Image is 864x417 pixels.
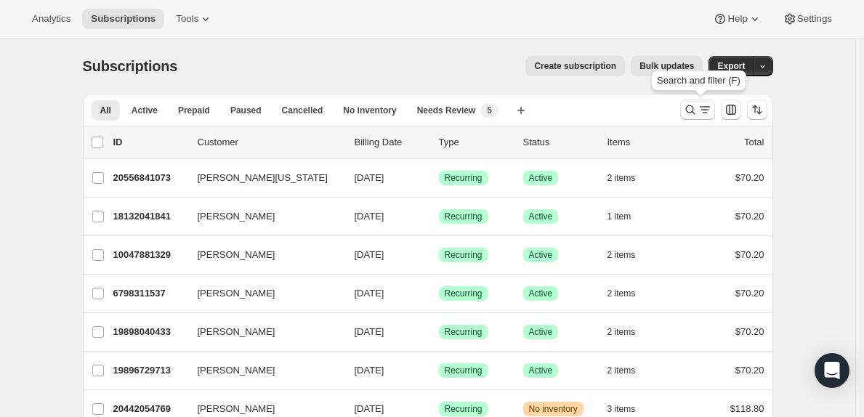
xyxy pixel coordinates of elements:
p: ID [113,135,186,150]
span: Needs Review [417,105,476,116]
span: Active [529,365,553,376]
span: Analytics [32,13,70,25]
span: 3 items [607,403,636,415]
span: 2 items [607,172,636,184]
span: Recurring [445,288,483,299]
button: [PERSON_NAME] [189,320,334,344]
button: Customize table column order and visibility [721,100,741,120]
p: 20556841073 [113,171,186,185]
button: Tools [167,9,222,29]
p: 10047881329 [113,248,186,262]
div: 19896729713[PERSON_NAME][DATE]SuccessRecurringSuccessActive2 items$70.20 [113,360,764,381]
span: [DATE] [355,288,384,299]
p: 6798311537 [113,286,186,301]
span: 2 items [607,326,636,338]
span: [DATE] [355,211,384,222]
button: Help [704,9,770,29]
p: 20442054769 [113,402,186,416]
button: [PERSON_NAME][US_STATE] [189,166,334,190]
span: 1 item [607,211,631,222]
span: Create subscription [534,60,616,72]
button: Bulk updates [631,56,703,76]
span: Active [529,172,553,184]
span: Recurring [445,172,483,184]
span: $118.80 [730,403,764,414]
span: $70.20 [735,249,764,260]
div: 6798311537[PERSON_NAME][DATE]SuccessRecurringSuccessActive2 items$70.20 [113,283,764,304]
span: [PERSON_NAME] [198,248,275,262]
p: Total [744,135,764,150]
button: Export [708,56,754,76]
span: Recurring [445,249,483,261]
p: 18132041841 [113,209,186,224]
span: $70.20 [735,172,764,183]
span: Settings [797,13,832,25]
span: Active [529,288,553,299]
span: $70.20 [735,211,764,222]
div: Type [439,135,512,150]
span: 2 items [607,365,636,376]
p: Billing Date [355,135,427,150]
span: Paused [230,105,262,116]
button: Settings [774,9,841,29]
span: [PERSON_NAME] [198,402,275,416]
span: Tools [176,13,198,25]
p: 19898040433 [113,325,186,339]
span: Recurring [445,211,483,222]
span: Recurring [445,403,483,415]
button: Create subscription [525,56,625,76]
button: Create new view [509,100,533,121]
button: [PERSON_NAME] [189,243,334,267]
button: [PERSON_NAME] [189,205,334,228]
span: Export [717,60,745,72]
button: 1 item [607,206,647,227]
div: 18132041841[PERSON_NAME][DATE]SuccessRecurringSuccessActive1 item$70.20 [113,206,764,227]
span: Active [132,105,158,116]
span: Subscriptions [91,13,156,25]
div: IDCustomerBilling DateTypeStatusItemsTotal [113,135,764,150]
button: [PERSON_NAME] [189,282,334,305]
span: [PERSON_NAME] [198,325,275,339]
span: Active [529,249,553,261]
button: Analytics [23,9,79,29]
span: Recurring [445,326,483,338]
button: 2 items [607,322,652,342]
button: Search and filter results [680,100,715,120]
span: Active [529,326,553,338]
span: [PERSON_NAME] [198,363,275,378]
span: 2 items [607,249,636,261]
p: Status [523,135,596,150]
span: Prepaid [178,105,210,116]
div: 20556841073[PERSON_NAME][US_STATE][DATE]SuccessRecurringSuccessActive2 items$70.20 [113,168,764,188]
span: Active [529,211,553,222]
div: 10047881329[PERSON_NAME][DATE]SuccessRecurringSuccessActive2 items$70.20 [113,245,764,265]
span: [DATE] [355,172,384,183]
button: 2 items [607,245,652,265]
span: [DATE] [355,326,384,337]
button: 2 items [607,283,652,304]
span: Help [727,13,747,25]
span: Cancelled [282,105,323,116]
button: Sort the results [747,100,767,120]
button: Subscriptions [82,9,164,29]
span: [DATE] [355,249,384,260]
span: [DATE] [355,365,384,376]
p: 19896729713 [113,363,186,378]
span: 5 [487,105,492,116]
span: Bulk updates [639,60,694,72]
button: 2 items [607,360,652,381]
button: [PERSON_NAME] [189,359,334,382]
p: Customer [198,135,343,150]
span: [PERSON_NAME] [198,286,275,301]
div: Items [607,135,680,150]
span: $70.20 [735,288,764,299]
span: No inventory [343,105,396,116]
span: [PERSON_NAME] [198,209,275,224]
button: 2 items [607,168,652,188]
span: [DATE] [355,403,384,414]
div: 19898040433[PERSON_NAME][DATE]SuccessRecurringSuccessActive2 items$70.20 [113,322,764,342]
span: $70.20 [735,365,764,376]
span: All [100,105,111,116]
span: [PERSON_NAME][US_STATE] [198,171,328,185]
span: $70.20 [735,326,764,337]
